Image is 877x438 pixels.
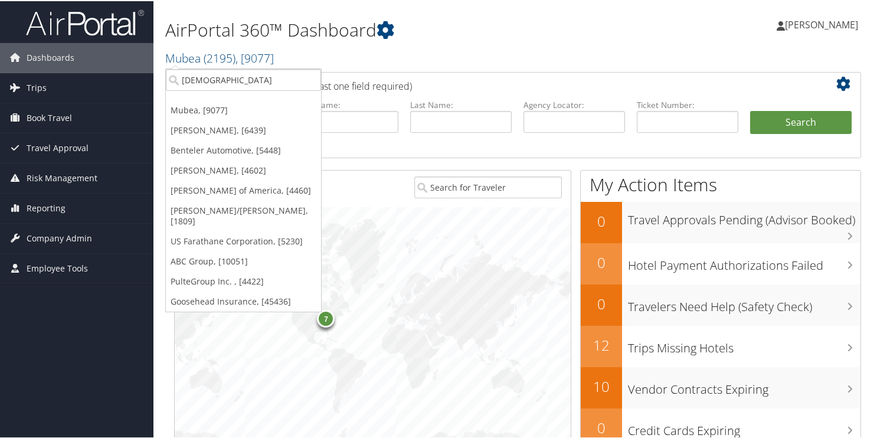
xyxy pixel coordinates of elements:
[27,192,66,222] span: Reporting
[166,230,321,250] a: US Farathane Corporation, [5230]
[523,98,625,110] label: Agency Locator:
[581,210,622,230] h2: 0
[27,253,88,282] span: Employee Tools
[581,375,622,395] h2: 10
[628,250,860,273] h3: Hotel Payment Authorizations Failed
[318,308,335,326] div: 7
[581,251,622,272] h2: 0
[581,334,622,354] h2: 12
[628,416,860,438] h3: Credit Cards Expiring
[785,17,858,30] span: [PERSON_NAME]
[166,159,321,179] a: [PERSON_NAME], [4602]
[581,366,860,407] a: 10Vendor Contracts Expiring
[235,49,274,65] span: , [ 9077 ]
[299,79,412,91] span: (at least one field required)
[27,72,47,102] span: Trips
[27,162,97,192] span: Risk Management
[777,6,870,41] a: [PERSON_NAME]
[581,171,860,196] h1: My Action Items
[581,293,622,313] h2: 0
[165,17,635,41] h1: AirPortal 360™ Dashboard
[184,73,794,93] h2: Airtinerary Lookup
[581,417,622,437] h2: 0
[628,205,860,227] h3: Travel Approvals Pending (Advisor Booked)
[166,179,321,200] a: [PERSON_NAME] of America, [4460]
[297,98,398,110] label: First Name:
[166,200,321,230] a: [PERSON_NAME]/[PERSON_NAME], [1809]
[581,201,860,242] a: 0Travel Approvals Pending (Advisor Booked)
[410,98,512,110] label: Last Name:
[166,290,321,310] a: Goosehead Insurance, [45436]
[166,119,321,139] a: [PERSON_NAME], [6439]
[27,102,72,132] span: Book Travel
[204,49,235,65] span: ( 2195 )
[27,132,89,162] span: Travel Approval
[26,8,144,35] img: airportal-logo.png
[166,270,321,290] a: PulteGroup Inc. , [4422]
[165,49,274,65] a: Mubea
[166,250,321,270] a: ABC Group, [10051]
[750,110,852,133] button: Search
[166,139,321,159] a: Benteler Automotive, [5448]
[628,292,860,314] h3: Travelers Need Help (Safety Check)
[628,374,860,397] h3: Vendor Contracts Expiring
[628,333,860,355] h3: Trips Missing Hotels
[27,42,74,71] span: Dashboards
[581,242,860,283] a: 0Hotel Payment Authorizations Failed
[166,99,321,119] a: Mubea, [9077]
[414,175,561,197] input: Search for Traveler
[637,98,738,110] label: Ticket Number:
[27,223,92,252] span: Company Admin
[166,68,321,90] input: Search Accounts
[581,325,860,366] a: 12Trips Missing Hotels
[581,283,860,325] a: 0Travelers Need Help (Safety Check)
